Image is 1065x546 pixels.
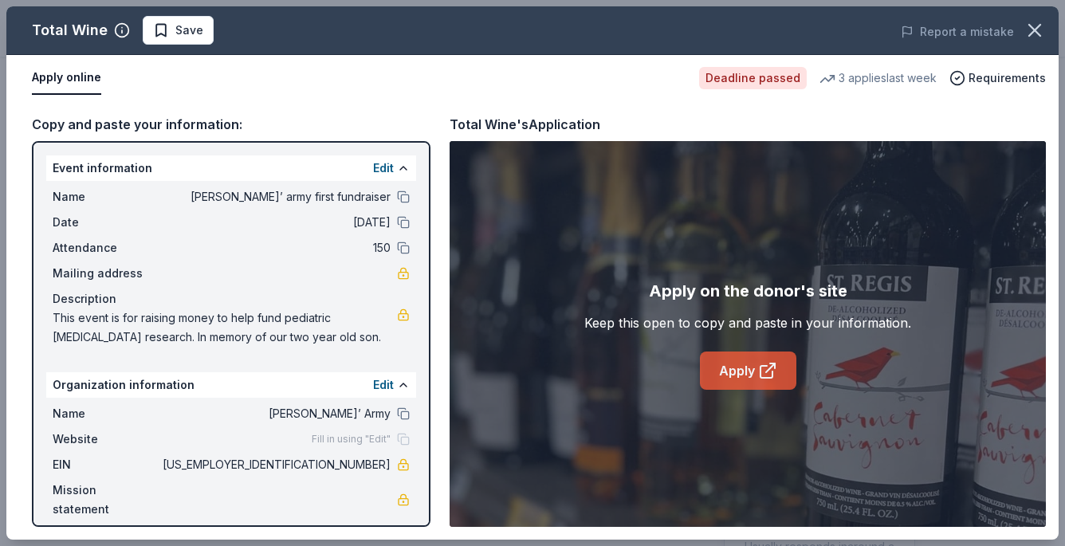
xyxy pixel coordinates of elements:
[949,69,1046,88] button: Requirements
[373,159,394,178] button: Edit
[901,22,1014,41] button: Report a mistake
[699,67,807,89] div: Deadline passed
[32,61,101,95] button: Apply online
[143,16,214,45] button: Save
[53,455,159,474] span: EIN
[53,264,159,283] span: Mailing address
[46,372,416,398] div: Organization information
[159,213,391,232] span: [DATE]
[159,455,391,474] span: [US_EMPLOYER_IDENTIFICATION_NUMBER]
[969,69,1046,88] span: Requirements
[32,18,108,43] div: Total Wine
[649,278,847,304] div: Apply on the donor's site
[53,289,410,308] div: Description
[53,213,159,232] span: Date
[46,155,416,181] div: Event information
[32,114,430,135] div: Copy and paste your information:
[159,404,391,423] span: [PERSON_NAME]’ Army
[819,69,937,88] div: 3 applies last week
[175,21,203,40] span: Save
[584,313,911,332] div: Keep this open to copy and paste in your information.
[53,481,159,519] span: Mission statement
[450,114,600,135] div: Total Wine's Application
[53,187,159,206] span: Name
[159,238,391,257] span: 150
[53,430,159,449] span: Website
[53,238,159,257] span: Attendance
[53,404,159,423] span: Name
[159,187,391,206] span: [PERSON_NAME]’ army first fundraiser
[700,352,796,390] a: Apply
[312,433,391,446] span: Fill in using "Edit"
[53,308,397,347] span: This event is for raising money to help fund pediatric [MEDICAL_DATA] research. In memory of our ...
[373,375,394,395] button: Edit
